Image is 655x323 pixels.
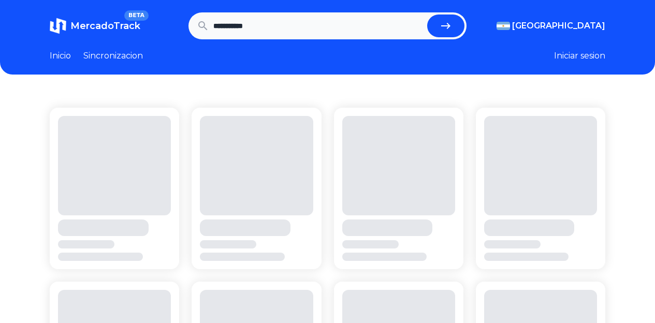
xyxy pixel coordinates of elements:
span: BETA [124,10,149,21]
a: MercadoTrackBETA [50,18,140,34]
img: MercadoTrack [50,18,66,34]
span: MercadoTrack [70,20,140,32]
a: Sincronizacion [83,50,143,62]
button: [GEOGRAPHIC_DATA] [497,20,605,32]
img: Argentina [497,22,510,30]
a: Inicio [50,50,71,62]
span: [GEOGRAPHIC_DATA] [512,20,605,32]
button: Iniciar sesion [554,50,605,62]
